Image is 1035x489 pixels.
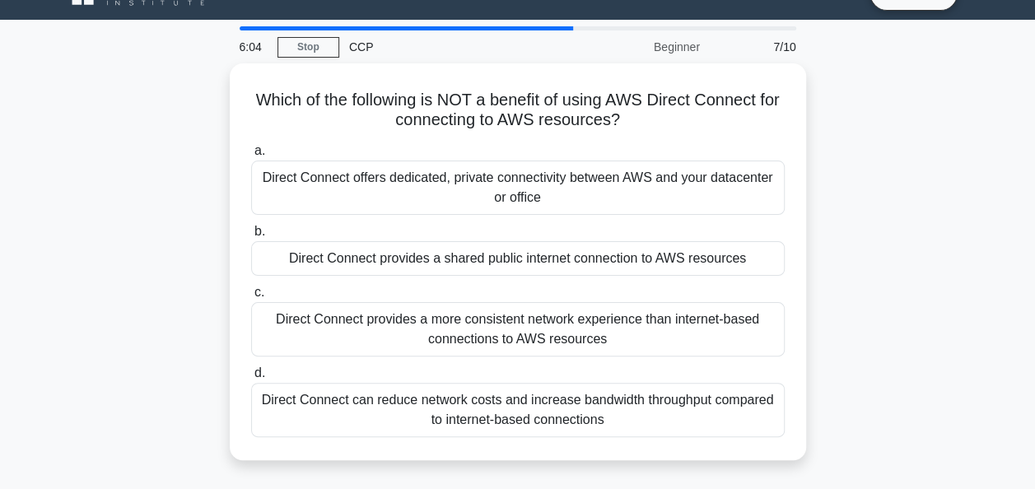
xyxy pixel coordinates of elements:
[710,30,806,63] div: 7/10
[254,285,264,299] span: c.
[249,90,786,131] h5: Which of the following is NOT a benefit of using AWS Direct Connect for connecting to AWS resources?
[251,383,785,437] div: Direct Connect can reduce network costs and increase bandwidth throughput compared to internet-ba...
[254,224,265,238] span: b.
[230,30,277,63] div: 6:04
[339,30,566,63] div: CCP
[251,161,785,215] div: Direct Connect offers dedicated, private connectivity between AWS and your datacenter or office
[254,366,265,380] span: d.
[251,241,785,276] div: Direct Connect provides a shared public internet connection to AWS resources
[251,302,785,356] div: Direct Connect provides a more consistent network experience than internet-based connections to A...
[277,37,339,58] a: Stop
[254,143,265,157] span: a.
[566,30,710,63] div: Beginner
